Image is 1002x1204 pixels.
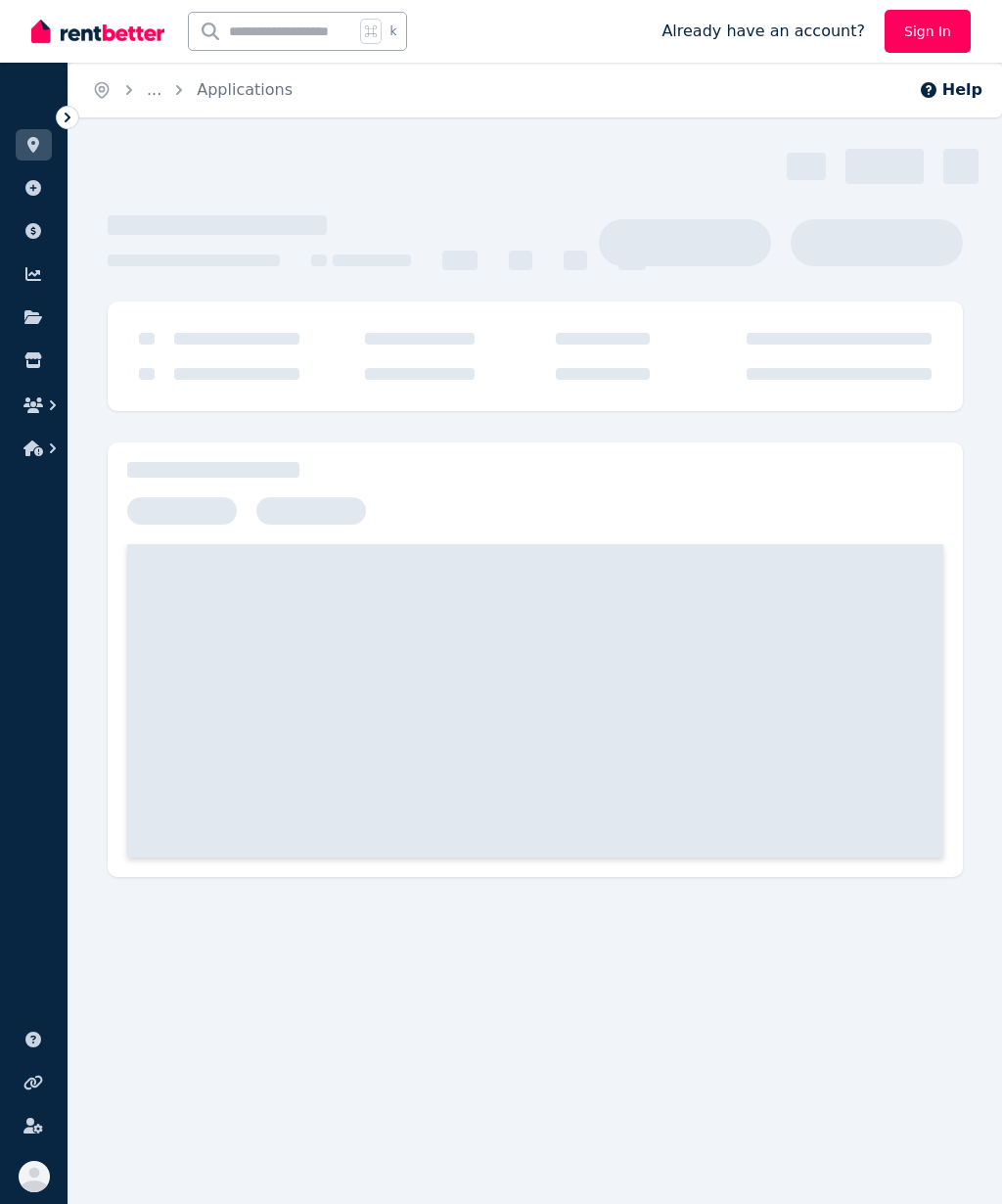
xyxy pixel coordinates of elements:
[661,20,865,43] span: Already have an account?
[31,17,164,46] img: RentBetter
[389,23,396,39] span: k
[885,10,971,53] a: Sign In
[147,80,161,99] span: ...
[68,63,316,117] nav: Breadcrumb
[919,78,982,102] button: Help
[197,80,293,99] a: Applications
